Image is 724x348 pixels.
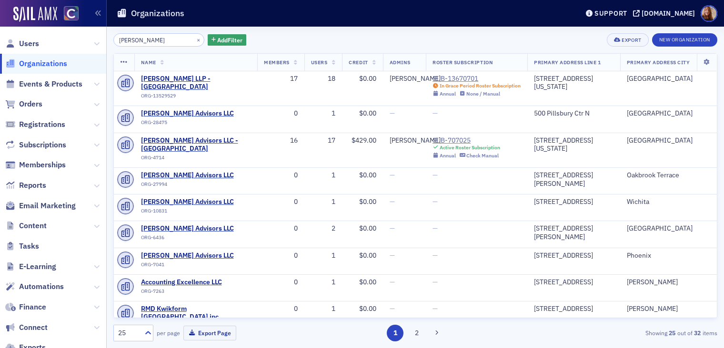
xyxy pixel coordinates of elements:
[141,261,234,271] div: ORG-7041
[432,59,493,66] span: Roster Subscription
[311,251,336,260] div: 1
[141,208,234,217] div: ORG-10831
[387,325,403,341] button: 1
[5,140,66,150] a: Subscriptions
[5,322,48,333] a: Connect
[141,224,234,233] span: Grant Thornton Advisors LLC
[534,224,613,241] div: [STREET_ADDRESS][PERSON_NAME]
[627,75,710,83] div: [GEOGRAPHIC_DATA]
[311,109,336,118] div: 1
[19,201,76,211] span: Email Marketing
[19,99,42,109] span: Orders
[693,329,703,337] strong: 32
[534,278,613,287] div: [STREET_ADDRESS]
[440,145,500,151] div: Active Roster Subscription
[5,281,64,292] a: Automations
[264,59,290,66] span: Members
[208,34,247,46] button: AddFilter
[534,136,613,153] div: [STREET_ADDRESS][US_STATE]
[627,136,710,145] div: [GEOGRAPHIC_DATA]
[390,109,395,117] span: —
[141,224,234,233] a: [PERSON_NAME] Advisors LLC
[432,224,438,232] span: —
[157,329,180,337] label: per page
[534,75,613,91] div: [STREET_ADDRESS][US_STATE]
[390,224,395,232] span: —
[19,79,82,89] span: Events & Products
[432,136,500,145] a: SUB-707025
[5,119,65,130] a: Registrations
[217,36,242,44] span: Add Filter
[440,153,456,159] div: Annual
[264,75,298,83] div: 17
[141,109,234,118] span: Grant Thornton Advisors LLC
[141,181,234,191] div: ORG-27994
[359,224,376,232] span: $0.00
[264,198,298,206] div: 0
[19,302,46,312] span: Finance
[264,109,298,118] div: 0
[432,171,438,179] span: —
[432,75,521,83] a: SUB-13670701
[359,109,376,117] span: $0.00
[390,136,441,145] div: [PERSON_NAME]
[141,155,251,164] div: ORG-4714
[5,302,46,312] a: Finance
[57,6,79,22] a: View Homepage
[534,305,613,313] div: [STREET_ADDRESS]
[19,160,66,170] span: Memberships
[311,224,336,233] div: 2
[131,8,184,19] h1: Organizations
[390,197,395,206] span: —
[5,99,42,109] a: Orders
[627,59,690,66] span: Primary Address City
[466,91,500,97] div: None / Manual
[5,180,46,191] a: Reports
[627,224,710,233] div: [GEOGRAPHIC_DATA]
[311,278,336,287] div: 1
[141,278,228,287] span: Accounting Excellence LLC
[652,35,717,43] a: New Organization
[627,305,710,313] div: [PERSON_NAME]
[432,109,438,117] span: —
[141,93,251,102] div: ORG-13529529
[141,251,234,260] span: Grant Thornton Advisors LLC
[349,59,368,66] span: Credit
[311,136,336,145] div: 17
[409,325,425,341] button: 2
[141,59,156,66] span: Name
[5,39,39,49] a: Users
[141,75,251,91] a: [PERSON_NAME] LLP - [GEOGRAPHIC_DATA]
[607,33,648,47] button: Export
[19,281,64,292] span: Automations
[141,305,251,321] a: RMD Kwikform [GEOGRAPHIC_DATA] inc.
[264,305,298,313] div: 0
[440,83,521,89] div: In Grace Period Roster Subscription
[264,251,298,260] div: 0
[194,35,203,44] button: ×
[311,198,336,206] div: 1
[5,241,39,251] a: Tasks
[13,7,57,22] img: SailAMX
[622,38,641,43] div: Export
[19,221,47,231] span: Content
[359,197,376,206] span: $0.00
[667,329,677,337] strong: 25
[390,278,395,286] span: —
[534,59,601,66] span: Primary Address Line 1
[5,201,76,211] a: Email Marketing
[5,58,67,69] a: Organizations
[141,288,228,298] div: ORG-7263
[534,251,613,260] div: [STREET_ADDRESS]
[642,9,695,18] div: [DOMAIN_NAME]
[141,198,234,206] a: [PERSON_NAME] Advisors LLC
[141,136,251,153] span: Grant Thornton Advisors LLC - Denver
[5,160,66,170] a: Memberships
[466,153,499,159] div: Check Manual
[141,251,234,260] a: [PERSON_NAME] Advisors LLC
[390,304,395,313] span: —
[534,171,613,188] div: [STREET_ADDRESS][PERSON_NAME]
[432,278,438,286] span: —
